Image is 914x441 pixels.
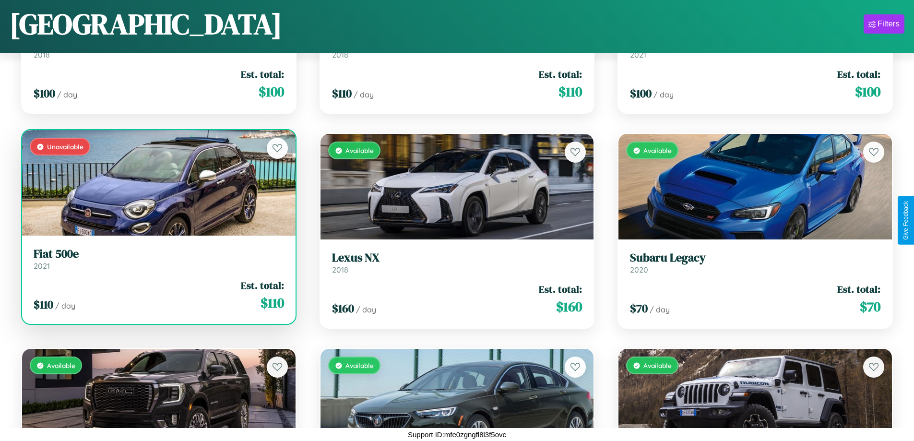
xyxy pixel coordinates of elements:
span: / day [354,90,374,99]
span: $ 100 [630,85,652,101]
span: $ 110 [332,85,352,101]
span: Unavailable [47,143,83,151]
span: $ 110 [261,293,284,312]
span: Available [345,361,374,369]
span: / day [653,90,674,99]
span: / day [55,301,75,310]
span: $ 70 [860,297,880,316]
span: / day [356,305,376,314]
h1: [GEOGRAPHIC_DATA] [10,4,282,44]
span: $ 100 [855,82,880,101]
span: Est. total: [241,278,284,292]
p: Support ID: mfe0zgngfl8l3f5ovc [408,428,506,441]
button: Filters [864,14,904,34]
span: Available [345,146,374,155]
span: Available [643,361,672,369]
span: / day [57,90,77,99]
span: / day [650,305,670,314]
h3: Subaru Legacy [630,251,880,265]
span: Available [47,361,75,369]
span: 2018 [332,265,348,274]
span: $ 110 [34,297,53,312]
a: Fiat 500e2021 [34,247,284,271]
a: Subaru Legacy2020 [630,251,880,274]
h3: Fiat 500e [34,247,284,261]
span: $ 100 [259,82,284,101]
span: $ 100 [34,85,55,101]
span: Est. total: [539,67,582,81]
a: Lexus NX2018 [332,251,582,274]
span: Est. total: [837,282,880,296]
span: Est. total: [837,67,880,81]
span: $ 70 [630,300,648,316]
span: Est. total: [539,282,582,296]
span: 2018 [332,50,348,60]
span: 2018 [34,50,50,60]
span: Est. total: [241,67,284,81]
div: Filters [878,19,900,29]
span: Available [643,146,672,155]
span: 2021 [34,261,50,271]
span: 2021 [630,50,646,60]
h3: Lexus NX [332,251,582,265]
span: $ 160 [332,300,354,316]
span: $ 110 [558,82,582,101]
span: 2020 [630,265,648,274]
div: Give Feedback [902,201,909,240]
span: $ 160 [556,297,582,316]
